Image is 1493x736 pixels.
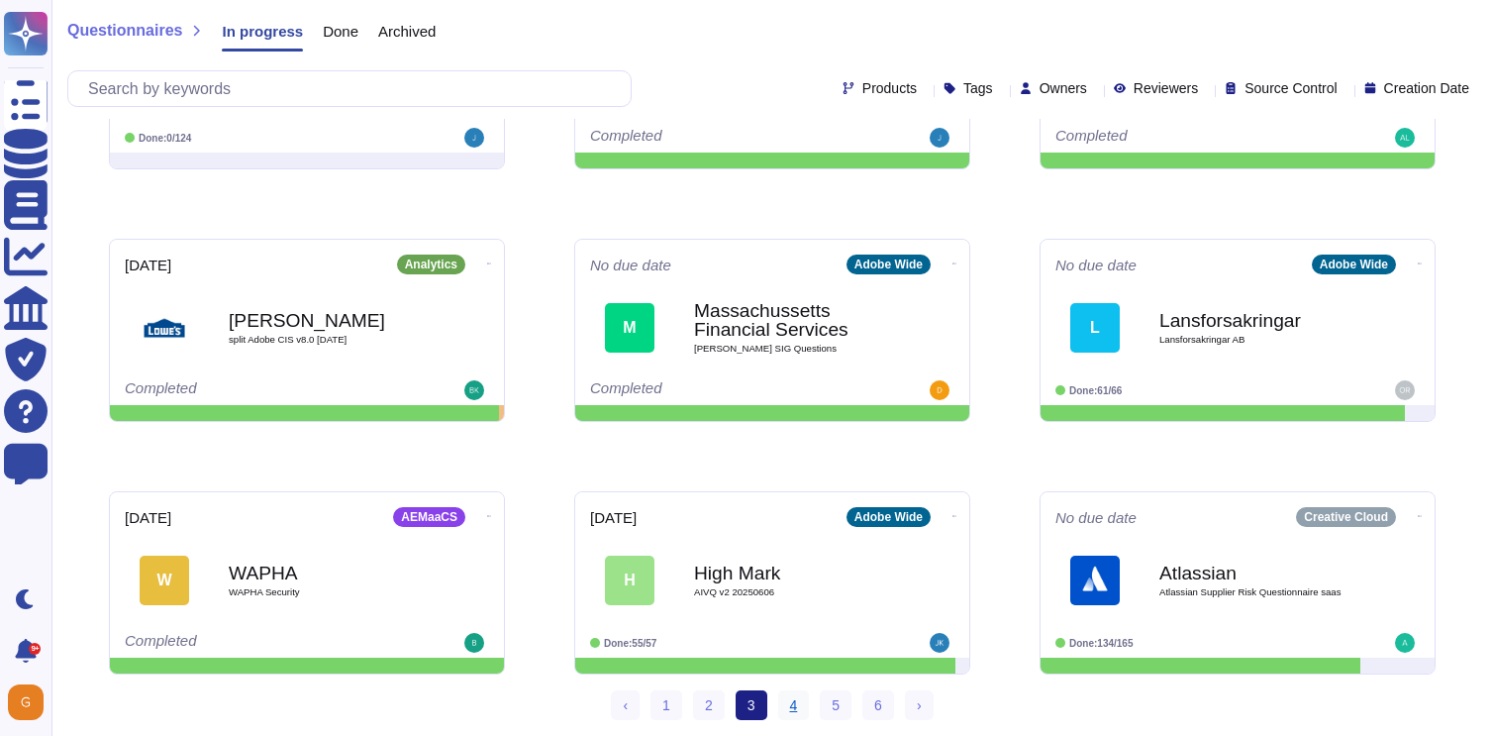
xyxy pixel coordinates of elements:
span: Owners [1040,81,1087,95]
span: [DATE] [590,510,637,525]
img: user [930,633,949,653]
span: › [917,697,922,713]
span: Archived [378,24,436,39]
span: [PERSON_NAME] SIG Questions [694,344,892,354]
div: M [605,303,654,353]
a: 1 [650,690,682,720]
img: user [464,380,484,400]
span: 3 [736,690,767,720]
div: AEMaaCS [393,507,465,527]
span: Reviewers [1134,81,1198,95]
input: Search by keywords [78,71,631,106]
img: user [1395,380,1415,400]
span: Atlassian Supplier Risk Questionnaire saas [1159,587,1357,597]
img: Logo [140,303,189,353]
img: user [1395,128,1415,148]
div: Completed [590,128,833,148]
img: user [464,633,484,653]
img: user [464,128,484,148]
span: ‹ [623,697,628,713]
div: Adobe Wide [1312,255,1396,274]
span: No due date [590,258,671,272]
span: split Adobe CIS v8.0 [DATE] [229,335,427,345]
span: Done: 61/66 [1069,385,1122,396]
span: Done: 0/124 [139,133,191,144]
span: [DATE] [125,510,171,525]
b: WAPHA [229,564,427,582]
span: In progress [222,24,303,39]
button: user [4,681,57,724]
div: Completed [590,380,833,400]
span: Creation Date [1384,81,1469,95]
div: H [605,556,654,605]
img: user [930,128,949,148]
span: Source Control [1244,81,1337,95]
span: Tags [963,81,993,95]
img: user [930,380,949,400]
div: L [1070,303,1120,353]
div: Adobe Wide [846,507,931,527]
b: [PERSON_NAME] [229,311,427,330]
b: High Mark [694,564,892,582]
div: Analytics [397,255,465,274]
span: No due date [1055,510,1137,525]
img: user [8,684,44,720]
span: Lansforsakringar AB [1159,335,1357,345]
span: Done: 134/165 [1069,638,1134,649]
a: 5 [820,690,851,720]
span: Questionnaires [67,23,182,39]
span: AIVQ v2 20250606 [694,587,892,597]
a: 4 [778,690,810,720]
div: Adobe Wide [846,255,931,274]
span: Products [862,81,917,95]
b: Lansforsakringar [1159,311,1357,330]
div: Completed [1055,128,1298,148]
b: Atlassian [1159,564,1357,582]
img: user [1395,633,1415,653]
div: Completed [125,633,367,653]
div: W [140,556,189,605]
span: [DATE] [125,258,171,272]
b: Massachussetts Financial Services [694,301,892,339]
div: 9+ [29,643,41,655]
img: Logo [1070,556,1120,605]
span: Done [323,24,358,39]
span: WAPHA Security [229,587,427,597]
a: 6 [862,690,894,720]
span: No due date [1055,258,1137,272]
div: Creative Cloud [1296,507,1396,527]
a: 2 [693,690,725,720]
div: Completed [125,380,367,400]
span: Done: 55/57 [604,638,656,649]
